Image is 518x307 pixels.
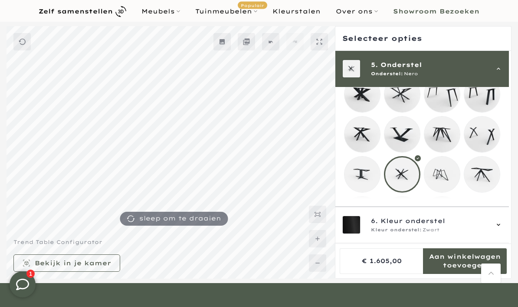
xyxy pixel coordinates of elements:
[134,6,188,17] a: Meubels
[238,2,267,9] span: Populair
[386,6,487,17] a: Showroom Bezoeken
[188,6,265,17] a: TuinmeubelenPopulair
[328,6,386,17] a: Over ons
[481,264,501,283] a: Terug naar boven
[1,263,44,306] iframe: toggle-frame
[31,4,134,19] a: Zelf samenstellen
[265,6,328,17] a: Kleurstalen
[39,8,113,14] b: Zelf samenstellen
[393,8,479,14] b: Showroom Bezoeken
